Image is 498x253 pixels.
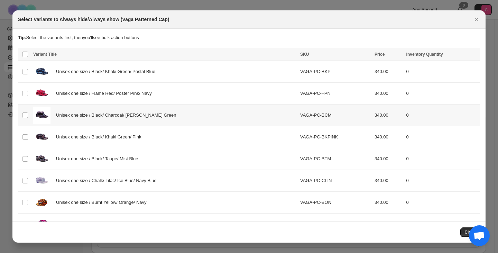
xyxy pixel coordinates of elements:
td: VAGA-PC-CLIN [298,170,372,192]
td: 0 [404,192,480,214]
p: Select the variants first, then you'll see bulk action buttons [18,34,480,41]
span: Unisex one size / Black/ Khaki Green/ Postal Blue [56,68,159,75]
td: 0 [404,126,480,148]
span: Unisex one size / Flame Red/ Poster Pink/ Navy [56,90,156,97]
div: 打開聊天 [469,225,490,246]
img: PATTERNEDCAPLTD-BLACKTAUPEMISTBLUE-1.png [33,107,50,124]
td: 0 [404,61,480,83]
td: 0 [404,83,480,105]
img: PATTERNED_CAP_LTD_-_CHALK_LILAC_ICE_BLUE_NAVY_BLUE-1.png [33,172,50,189]
td: VAGA-PC-BKPINK [298,126,372,148]
span: Unisex one size / Black/ Charcoal/ [PERSON_NAME] Green [56,112,180,119]
td: 340.00 [372,61,404,83]
img: PATTERNED_CAP_LTD_-_BLACK_KHAKI_GREEN_POSTAL_BLU-1.png [33,63,50,80]
span: Unisex one size / Burnt Yellow/ Orange/ Navy [56,199,150,206]
td: 340.00 [372,126,404,148]
td: 0 [404,170,480,192]
button: Close [472,15,481,24]
img: 6_459d0198-a7bb-47be-96cd-1982d1eda89b.png [33,194,50,211]
span: Inventory Quantity [406,52,443,57]
img: PATTERNED_CAP_LTD_-_FLAME_RED_POSTER_PINK_NAVY-2.png [33,85,50,102]
td: VAGA-PC-NFN [298,214,372,235]
span: Unisex one size / Neon Pink/ Flame Red/ Navy [56,221,153,228]
td: VAGA-PC-FPN [298,83,372,105]
span: Unisex one size / Black/ Taupe/ Mist Blue [56,155,142,162]
button: Close [460,227,480,237]
td: VAGA-PC-BTM [298,148,372,170]
span: Unisex one size / Chalk/ Lilac/ Ice Blue/ Navy Blue [56,177,160,184]
strong: Tip: [18,35,26,40]
span: Unisex one size / Black/ Khaki Green/ Pink [56,134,145,141]
td: VAGA-PC-BON [298,192,372,214]
span: Close [464,229,476,235]
td: 0 [404,105,480,126]
td: 340.00 [372,105,404,126]
td: VAGA-PC-BKP [298,61,372,83]
img: PATTERNED_CAP_LTD_-_BLACK_TAUPE_MIST_BLUE-1.png [33,150,50,168]
span: Price [375,52,385,57]
td: 340.00 [372,148,404,170]
img: PATTERNED_CAP_LTD_-_BLACK_KHAKI_GREEN_PINK-1.png [33,128,50,146]
td: 340.00 [372,170,404,192]
td: 0 [404,148,480,170]
span: Variant Title [33,52,57,57]
span: SKU [300,52,309,57]
h2: Select Variants to Always hide/Always show (Vaga Patterned Cap) [18,16,169,23]
img: VAGA-PC-nfn_1.png [33,216,50,233]
td: VAGA-PC-BCM [298,105,372,126]
td: 340.00 [372,192,404,214]
td: 340.00 [372,83,404,105]
td: 0 [404,214,480,235]
td: 340.00 [372,214,404,235]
